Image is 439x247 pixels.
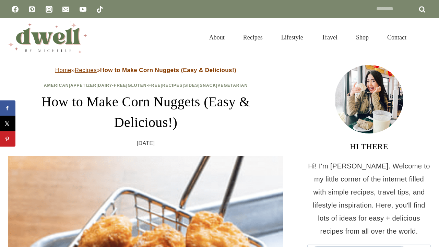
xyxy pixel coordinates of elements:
[75,67,97,73] a: Recipes
[312,25,347,49] a: Travel
[44,83,248,88] span: | | | | | | |
[55,67,71,73] a: Home
[128,83,161,88] a: Gluten-Free
[70,83,96,88] a: Appetizer
[137,138,155,149] time: [DATE]
[307,140,431,153] h3: HI THERE
[234,25,272,49] a: Recipes
[347,25,378,49] a: Shop
[42,2,56,16] a: Instagram
[217,83,248,88] a: Vegetarian
[55,67,236,73] span: » »
[76,2,90,16] a: YouTube
[378,25,416,49] a: Contact
[98,83,126,88] a: Dairy-Free
[100,67,236,73] strong: How to Make Corn Nuggets (Easy & Delicious!)
[8,92,283,133] h1: How to Make Corn Nuggets (Easy & Delicious!)
[59,2,73,16] a: Email
[307,160,431,238] p: Hi! I'm [PERSON_NAME]. Welcome to my little corner of the internet filled with simple recipes, tr...
[200,25,416,49] nav: Primary Navigation
[184,83,198,88] a: Sides
[93,2,107,16] a: TikTok
[44,83,69,88] a: American
[200,25,234,49] a: About
[200,83,216,88] a: Snack
[8,22,87,53] img: DWELL by michelle
[162,83,183,88] a: Recipes
[272,25,312,49] a: Lifestyle
[419,32,431,43] button: View Search Form
[25,2,39,16] a: Pinterest
[8,2,22,16] a: Facebook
